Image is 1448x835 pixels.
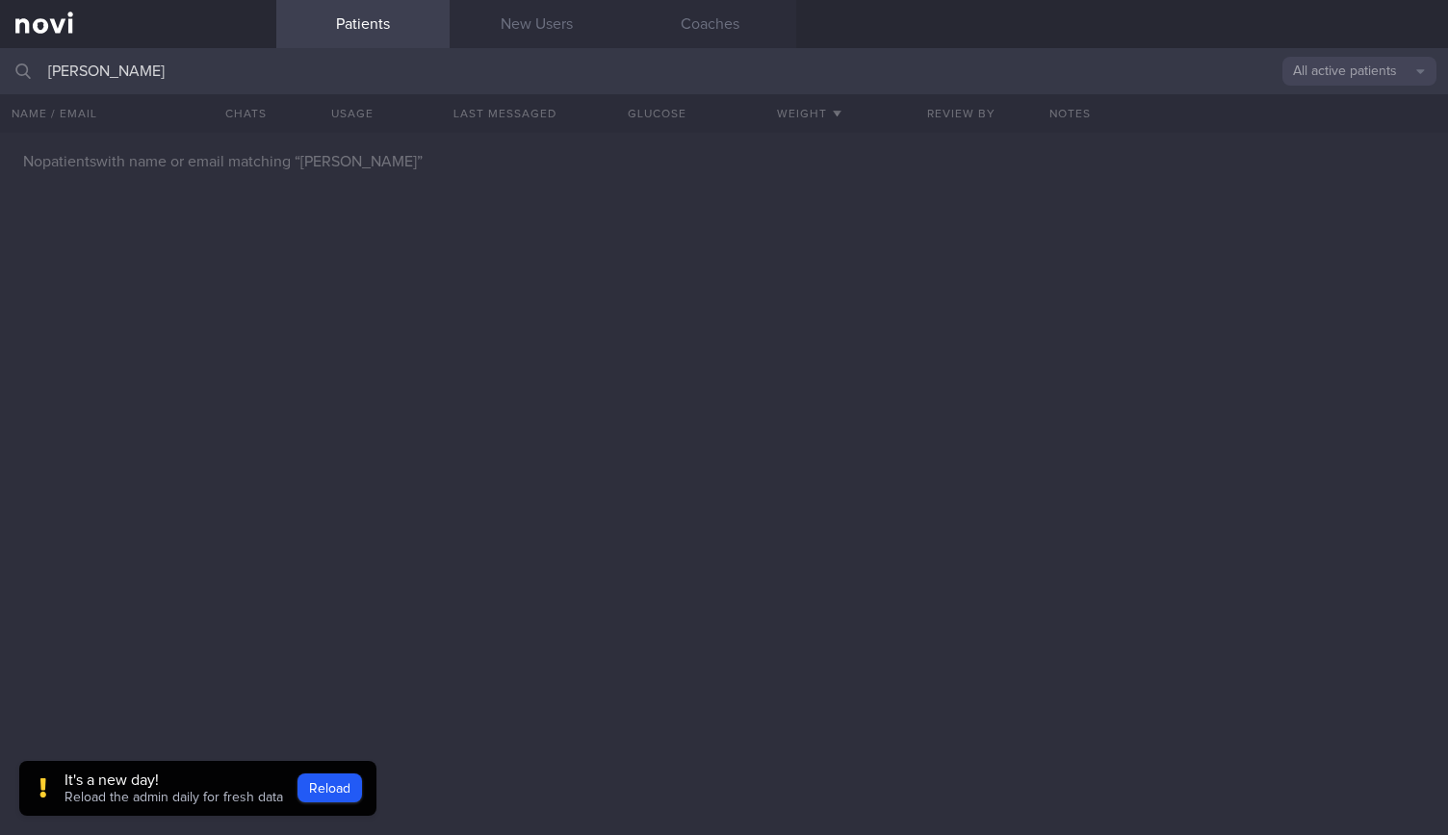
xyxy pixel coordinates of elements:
[886,94,1038,133] button: Review By
[428,94,581,133] button: Last Messaged
[1038,94,1448,133] div: Notes
[1282,57,1436,86] button: All active patients
[581,94,733,133] button: Glucose
[297,773,362,802] button: Reload
[734,94,886,133] button: Weight
[276,94,428,133] div: Usage
[65,771,283,790] div: It's a new day!
[65,791,283,804] span: Reload the admin daily for fresh data
[199,94,276,133] button: Chats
